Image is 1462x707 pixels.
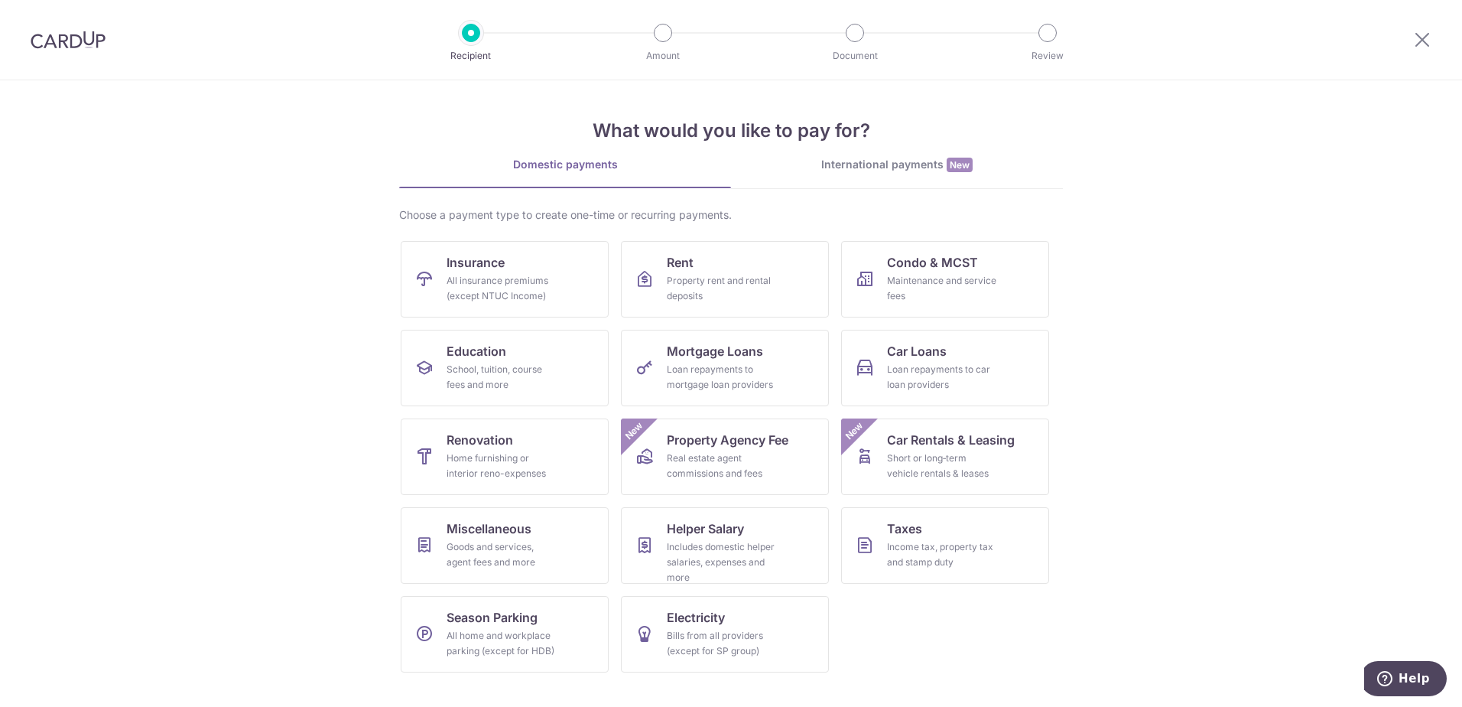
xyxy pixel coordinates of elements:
[947,158,973,172] span: New
[447,520,531,538] span: Miscellaneous
[667,451,777,481] div: Real estate agent commissions and fees
[887,362,997,393] div: Loan repayments to car loan providers
[667,253,694,272] span: Rent
[667,608,725,627] span: Electricity
[667,273,777,304] div: Property rent and rental deposits
[447,342,506,360] span: Education
[667,539,777,585] div: Includes domestic helper salaries, expenses and more
[841,241,1049,318] a: Condo & MCSTMaintenance and service fees
[447,608,538,627] span: Season Parking
[401,419,609,495] a: RenovationHome furnishing or interior reno-expenses
[667,431,788,449] span: Property Agency Fee
[399,117,1063,145] h4: What would you like to pay for?
[621,507,829,584] a: Helper SalaryIncludes domestic helper salaries, expenses and more
[401,241,609,318] a: InsuranceAll insurance premiums (except NTUC Income)
[447,431,513,449] span: Renovation
[401,330,609,406] a: EducationSchool, tuition, course fees and more
[841,419,1049,495] a: Car Rentals & LeasingShort or long‑term vehicle rentals & leasesNew
[31,31,106,49] img: CardUp
[621,596,829,673] a: ElectricityBills from all providers (except for SP group)
[667,342,763,360] span: Mortgage Loans
[731,157,1063,173] div: International payments
[991,48,1104,64] p: Review
[399,157,731,172] div: Domestic payments
[621,330,829,406] a: Mortgage LoansLoan repayments to mortgage loan providers
[447,253,505,272] span: Insurance
[401,507,609,584] a: MiscellaneousGoods and services, agent fees and more
[841,507,1049,584] a: TaxesIncome tax, property tax and stamp duty
[887,253,978,272] span: Condo & MCST
[606,48,720,64] p: Amount
[447,539,557,570] div: Goods and services, agent fees and more
[401,596,609,673] a: Season ParkingAll home and workplace parking (except for HDB)
[447,362,557,393] div: School, tuition, course fees and more
[1364,661,1447,699] iframe: Opens a widget where you can find more information
[887,431,1015,449] span: Car Rentals & Leasing
[841,330,1049,406] a: Car LoansLoan repayments to car loan providers
[447,628,557,659] div: All home and workplace parking (except for HDB)
[887,520,922,538] span: Taxes
[667,628,777,659] div: Bills from all providers (except for SP group)
[887,451,997,481] div: Short or long‑term vehicle rentals & leases
[621,241,829,318] a: RentProperty rent and rental deposits
[887,342,947,360] span: Car Loans
[887,273,997,304] div: Maintenance and service fees
[667,520,744,538] span: Helper Salary
[414,48,528,64] p: Recipient
[399,207,1063,223] div: Choose a payment type to create one-time or recurring payments.
[667,362,777,393] div: Loan repayments to mortgage loan providers
[887,539,997,570] div: Income tax, property tax and stamp duty
[447,273,557,304] div: All insurance premiums (except NTUC Income)
[621,419,829,495] a: Property Agency FeeReal estate agent commissions and feesNew
[842,419,867,444] span: New
[447,451,557,481] div: Home furnishing or interior reno-expenses
[798,48,911,64] p: Document
[622,419,647,444] span: New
